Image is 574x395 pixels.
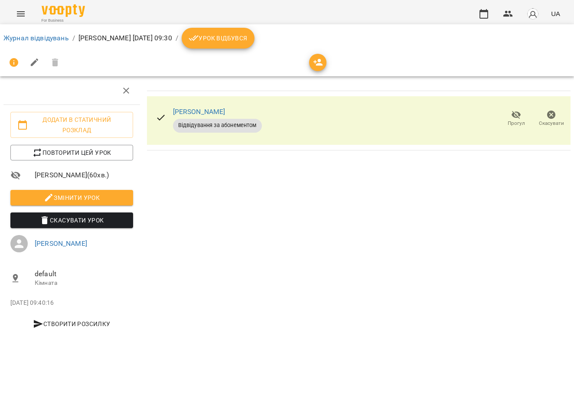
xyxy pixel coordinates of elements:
[173,108,225,116] a: [PERSON_NAME]
[182,28,254,49] button: Урок відбувся
[10,3,31,24] button: Menu
[548,6,564,22] button: UA
[10,190,133,206] button: Змінити урок
[17,147,126,158] span: Повторити цей урок
[176,33,178,43] li: /
[72,33,75,43] li: /
[499,107,534,131] button: Прогул
[3,28,571,49] nav: breadcrumb
[14,319,130,329] span: Створити розсилку
[3,34,69,42] a: Журнал відвідувань
[35,279,133,287] p: Кімната
[508,120,525,127] span: Прогул
[42,18,85,23] span: For Business
[10,145,133,160] button: Повторити цей урок
[35,269,133,279] span: default
[527,8,539,20] img: avatar_s.png
[539,120,564,127] span: Скасувати
[17,114,126,135] span: Додати в статичний розклад
[10,299,133,307] p: [DATE] 09:40:16
[10,212,133,228] button: Скасувати Урок
[42,4,85,17] img: Voopty Logo
[173,121,262,129] span: Відвідування за абонементом
[551,9,560,18] span: UA
[35,239,87,248] a: [PERSON_NAME]
[534,107,569,131] button: Скасувати
[10,112,133,138] button: Додати в статичний розклад
[35,170,133,180] span: [PERSON_NAME] ( 60 хв. )
[78,33,172,43] p: [PERSON_NAME] [DATE] 09:30
[17,215,126,225] span: Скасувати Урок
[189,33,248,43] span: Урок відбувся
[10,316,133,332] button: Створити розсилку
[17,193,126,203] span: Змінити урок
